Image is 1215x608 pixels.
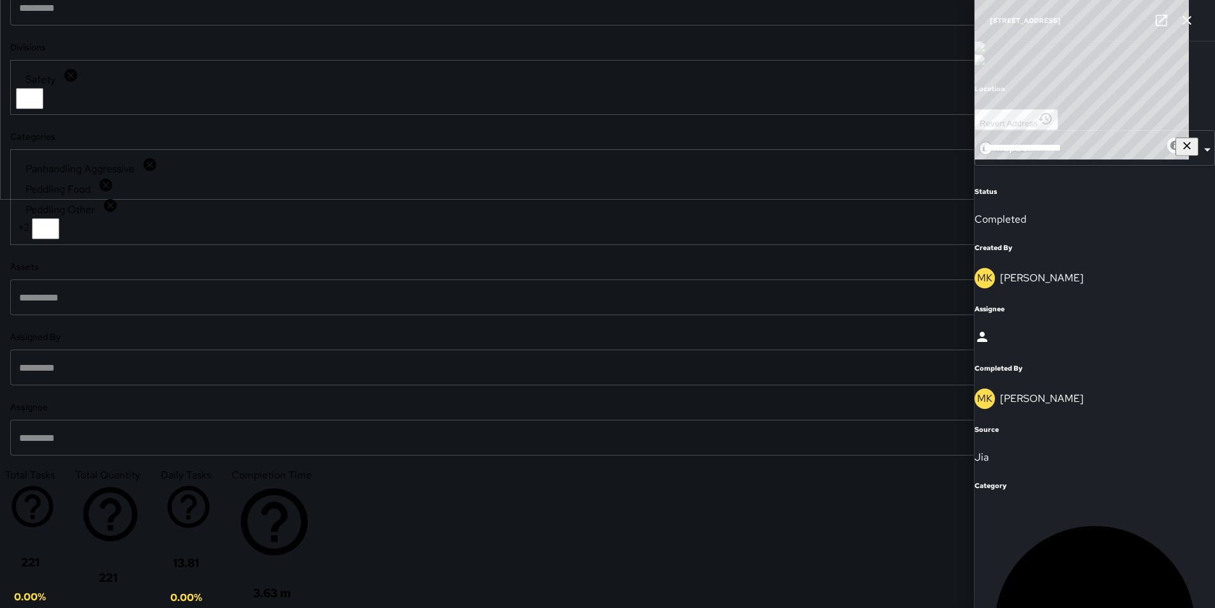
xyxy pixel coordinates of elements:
[18,203,103,216] span: Peddling Other
[977,391,992,406] p: MK
[5,468,55,482] span: Total Tasks
[3,547,57,578] h3: 221
[977,271,992,286] p: MK
[18,198,1161,216] div: Peddling Other
[18,221,30,234] span: +2
[10,401,1205,415] h6: Assignee
[75,468,140,482] span: Total Quantity
[73,562,143,593] h3: 221
[18,182,98,196] span: Peddling Food
[163,482,214,532] svg: Average number of tasks per day in the selected period, compared to the previous period.
[14,590,46,604] span: 0.00 %
[78,482,143,547] svg: Total task quantity in the selected period, compared to the previous period.
[10,260,1205,274] h6: Assets
[18,162,142,175] span: Panhandling Aggressive
[158,547,214,579] h3: 13.81
[10,41,1205,55] h6: Divisions
[10,330,1205,345] h6: Assigned By
[170,591,202,604] span: 0.00 %
[10,130,1205,144] h6: Categories
[18,68,1161,86] div: Safety
[18,177,1161,196] div: Peddling Food
[1175,137,1198,156] button: Clear
[234,482,314,562] svg: Average time taken to complete tasks in the selected period, compared to the previous period.
[232,468,312,482] span: Completion Time
[8,482,57,531] svg: Total number of tasks in the selected period, compared to the previous period.
[161,468,211,482] span: Daily Tasks
[18,157,1161,175] div: Panhandling Aggressive
[18,73,63,86] span: Safety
